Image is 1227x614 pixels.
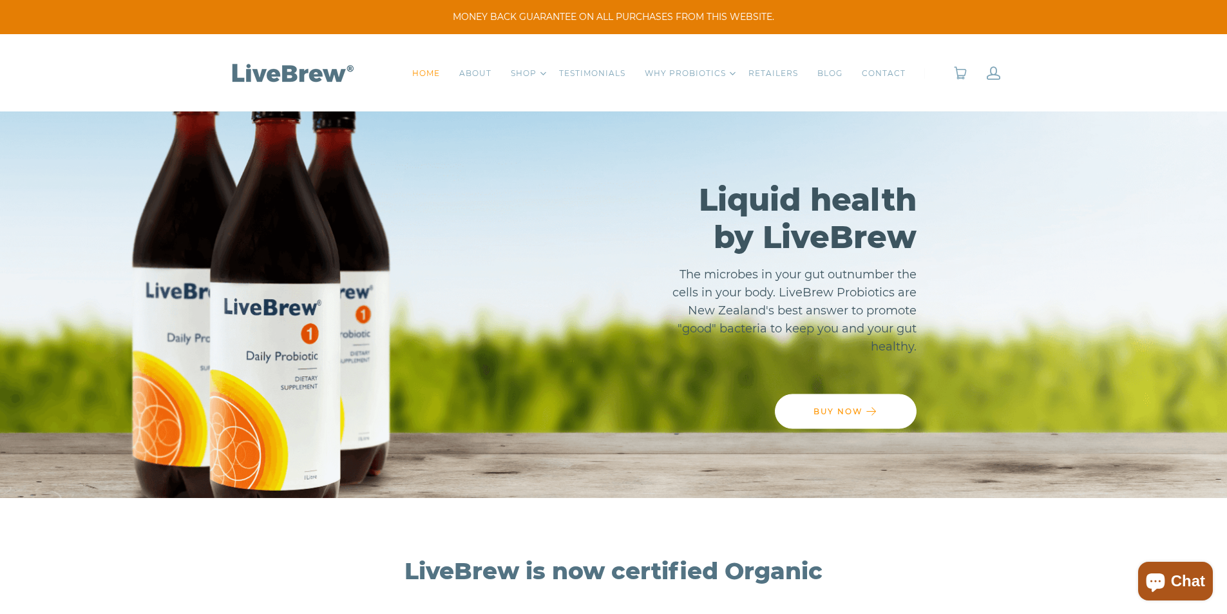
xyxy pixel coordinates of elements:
[388,556,839,586] h2: LiveBrew is now certified Organic
[459,67,491,80] a: ABOUT
[559,67,625,80] a: TESTIMONIALS
[862,67,906,80] a: CONTACT
[813,407,863,416] span: BUY NOW
[1134,562,1217,604] inbox-online-store-chat: Shopify online store chat
[660,265,917,356] p: The microbes in your gut outnumber the cells in your body. LiveBrew Probiotics are New Zealand's ...
[227,61,356,84] img: LiveBrew
[660,181,917,256] h2: Liquid health by LiveBrew
[19,10,1208,24] span: MONEY BACK GUARANTEE ON ALL PURCHASES FROM THIS WEBSITE.
[412,67,440,80] a: HOME
[817,67,842,80] a: BLOG
[748,67,798,80] a: RETAILERS
[775,394,917,429] a: BUY NOW
[511,67,537,80] a: SHOP
[645,67,726,80] a: WHY PROBIOTICS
